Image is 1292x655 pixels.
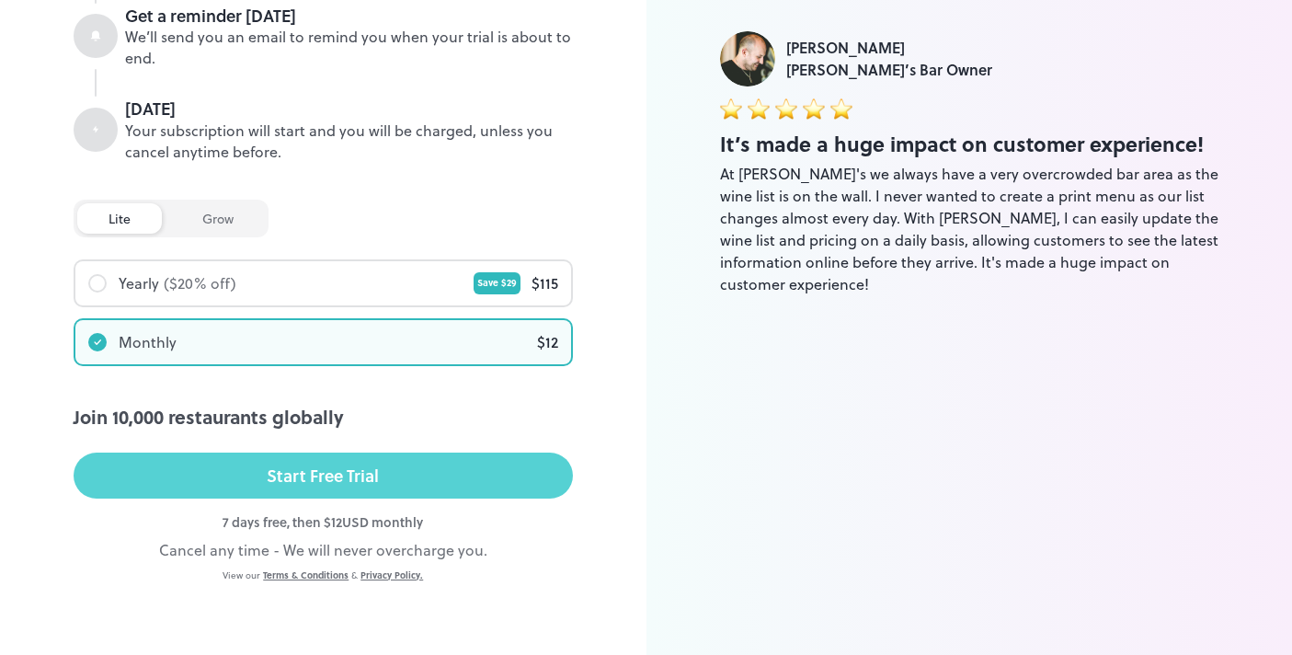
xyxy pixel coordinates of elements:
div: $ 12 [537,331,558,353]
div: Cancel any time - We will never overcharge you. [74,539,573,561]
div: [PERSON_NAME] [786,37,992,59]
div: grow [171,203,265,234]
a: Privacy Policy. [360,569,423,581]
img: star [748,98,770,120]
div: It’s made a huge impact on customer experience! [720,129,1219,159]
div: lite [77,203,162,234]
div: Your subscription will start and you will be charged, unless you cancel anytime before. [125,121,573,163]
div: 7 days free, then $ 12 USD monthly [74,512,573,532]
button: Start Free Trial [74,453,573,499]
div: At [PERSON_NAME]'s we always have a very overcrowded bar area as the wine list is on the wall. I ... [720,163,1219,295]
div: Join 10,000 restaurants globally [74,403,573,431]
div: $ 115 [532,272,558,294]
img: Luke Foyle [720,31,775,86]
div: Save $ 29 [474,272,520,294]
div: Monthly [119,331,177,353]
div: ($ 20 % off) [164,272,236,294]
div: We’ll send you an email to remind you when your trial is about to end. [125,27,573,69]
div: View our & [74,569,573,582]
div: Yearly [119,272,159,294]
img: star [830,98,852,120]
img: star [803,98,825,120]
div: [DATE] [125,97,573,121]
a: Terms & Conditions [263,569,349,581]
div: Get a reminder [DATE] [125,4,573,28]
div: Start Free Trial [267,462,379,489]
div: [PERSON_NAME]’s Bar Owner [786,59,992,81]
img: star [775,98,797,120]
img: star [720,98,742,120]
